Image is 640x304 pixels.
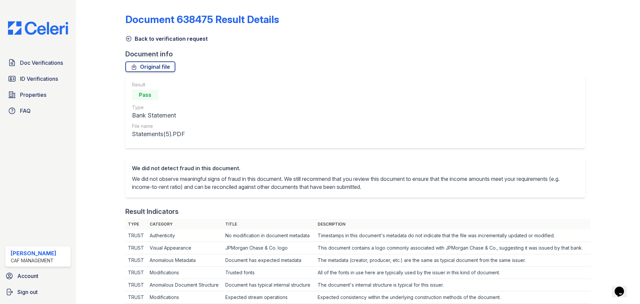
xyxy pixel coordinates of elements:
[315,279,591,291] td: The document's internal structure is typical for this issuer.
[5,72,71,85] a: ID Verifications
[125,242,147,254] td: TRUST
[5,104,71,117] a: FAQ
[147,219,223,230] th: Category
[125,207,179,216] div: Result Indicators
[125,291,147,304] td: TRUST
[17,288,38,296] span: Sign out
[5,88,71,101] a: Properties
[125,279,147,291] td: TRUST
[132,111,185,120] div: Bank Statement
[132,123,185,129] div: File name
[132,81,185,88] div: Result
[3,285,73,299] a: Sign out
[125,61,175,72] a: Original file
[125,49,591,59] div: Document info
[147,267,223,279] td: Modifications
[17,272,38,280] span: Account
[20,107,31,115] span: FAQ
[612,277,633,297] iframe: chat widget
[147,242,223,254] td: Visual Appearance
[5,56,71,69] a: Doc Verifications
[20,91,46,99] span: Properties
[223,242,315,254] td: JPMorgan Chase & Co. logo
[20,59,63,67] span: Doc Verifications
[147,279,223,291] td: Anomalous Document Structure
[147,291,223,304] td: Modifications
[147,254,223,267] td: Anomalous Metadata
[125,267,147,279] td: TRUST
[132,89,159,100] div: Pass
[11,249,56,257] div: [PERSON_NAME]
[315,219,591,230] th: Description
[132,129,185,139] div: Statements(5).PDF
[125,254,147,267] td: TRUST
[3,269,73,283] a: Account
[315,267,591,279] td: All of the fonts in use here are typically used by the issuer in this kind of document.
[223,291,315,304] td: Expected stream operations
[223,254,315,267] td: Document has expected metadata
[223,279,315,291] td: Document has typical internal structure
[132,175,579,191] p: We did not observe meaningful signs of fraud in this document. We still recommend that you review...
[125,230,147,242] td: TRUST
[3,21,73,35] img: CE_Logo_Blue-a8612792a0a2168367f1c8372b55b34899dd931a85d93a1a3d3e32e68fde9ad4.png
[315,254,591,267] td: The metadata (creator, producer, etc.) are the same as typical document from the same issuer.
[223,230,315,242] td: No modification in document metadata
[315,242,591,254] td: This document contains a logo commonly associated with JPMorgan Chase & Co., suggesting it was is...
[132,164,579,172] div: We did not detect fraud in this document.
[315,230,591,242] td: Timestamps in this document's metadata do not indicate that the file was incrementally updated or...
[20,75,58,83] span: ID Verifications
[147,230,223,242] td: Authenticity
[11,257,56,264] div: CAF Management
[125,35,208,43] a: Back to verification request
[315,291,591,304] td: Expected consistency within the underlying construction methods of the document.
[223,219,315,230] th: Title
[125,219,147,230] th: Type
[132,104,185,111] div: Type
[223,267,315,279] td: Trusted fonts
[125,13,279,25] a: Document 638475 Result Details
